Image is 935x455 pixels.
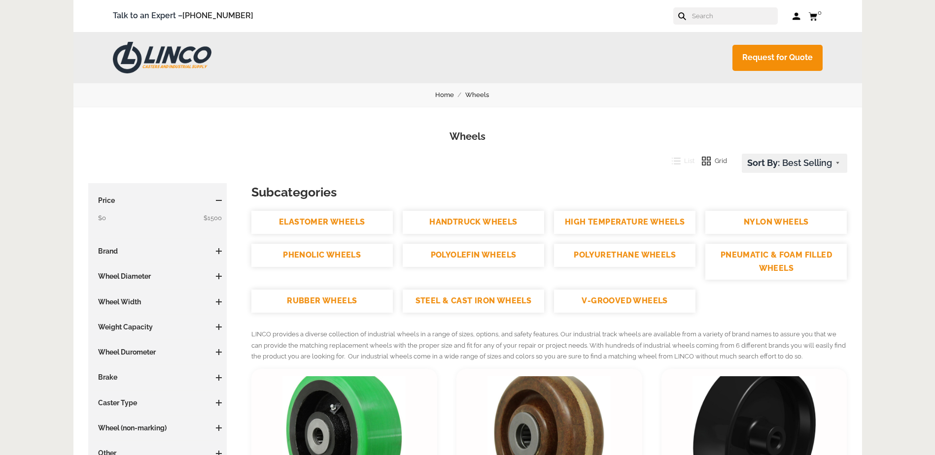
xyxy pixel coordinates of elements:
[403,244,544,267] a: POLYOLEFIN WHEELS
[93,246,222,256] h3: Brand
[403,211,544,234] a: HANDTRUCK WHEELS
[554,211,695,234] a: HIGH TEMPERATURE WHEELS
[93,271,222,281] h3: Wheel Diameter
[113,42,211,73] img: LINCO CASTERS & INDUSTRIAL SUPPLY
[113,9,253,23] span: Talk to an Expert –
[554,244,695,267] a: POLYURETHANE WHEELS
[664,154,695,168] button: List
[694,154,727,168] button: Grid
[251,244,393,267] a: PHENOLIC WHEELS
[98,214,106,222] span: $0
[93,423,222,433] h3: Wheel (non-marking)
[691,7,778,25] input: Search
[93,372,222,382] h3: Brake
[705,244,847,280] a: PNEUMATIC & FOAM FILLED WHEELS
[818,9,822,16] span: 0
[403,290,544,313] a: STEEL & CAST IRON WHEELS
[554,290,695,313] a: V-GROOVED WHEELS
[204,213,222,224] span: $1500
[465,90,500,100] a: Wheels
[251,290,393,313] a: RUBBER WHEELS
[435,90,465,100] a: Home
[93,398,222,408] h3: Caster Type
[705,211,847,234] a: NYLON WHEELS
[93,297,222,307] h3: Wheel Width
[808,10,823,22] a: 0
[732,45,823,71] a: Request for Quote
[182,11,253,20] a: [PHONE_NUMBER]
[793,11,801,21] a: Log in
[251,329,847,362] p: LINCO provides a diverse collection of industrial wheels in a range of sizes, options, and safety...
[93,195,222,205] h3: Price
[251,211,393,234] a: ELASTOMER WHEELS
[93,347,222,357] h3: Wheel Durometer
[88,130,847,144] h1: Wheels
[251,183,847,201] h3: Subcategories
[93,322,222,332] h3: Weight Capacity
